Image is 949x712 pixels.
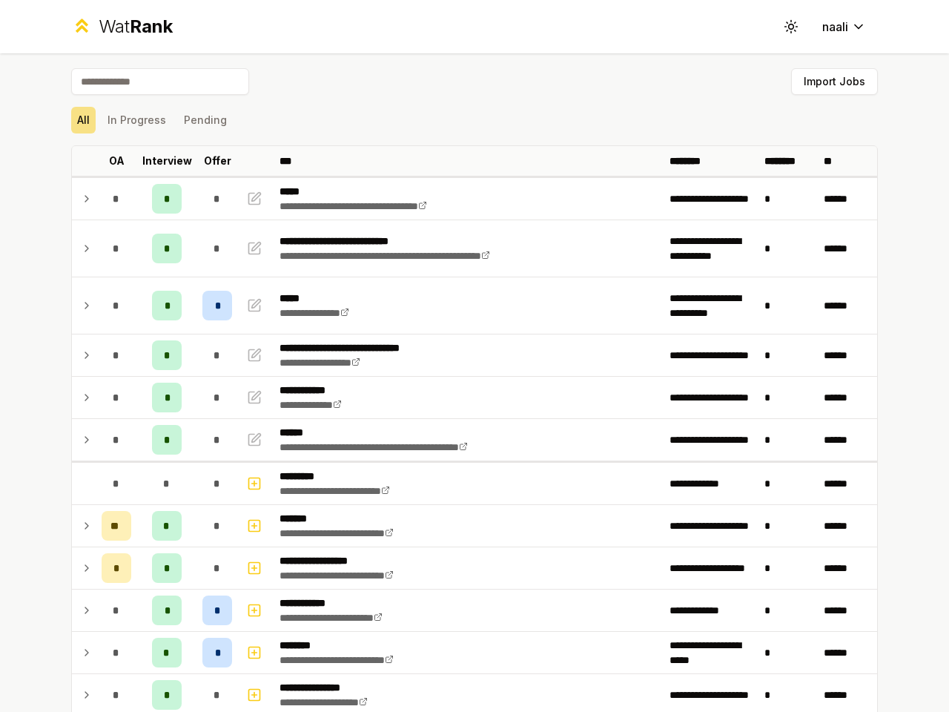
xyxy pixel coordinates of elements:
p: Offer [204,154,231,168]
button: Pending [178,107,233,133]
button: Import Jobs [791,68,878,95]
button: naali [810,13,878,40]
p: Interview [142,154,192,168]
span: naali [822,18,848,36]
div: Wat [99,15,173,39]
button: All [71,107,96,133]
button: In Progress [102,107,172,133]
p: OA [109,154,125,168]
a: WatRank [71,15,173,39]
span: Rank [130,16,173,37]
